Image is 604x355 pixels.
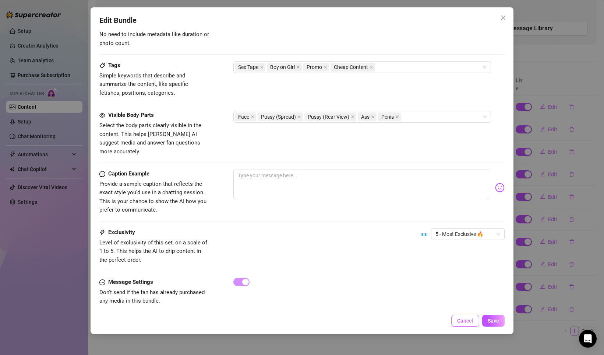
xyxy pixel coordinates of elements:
[307,63,322,71] span: Promo
[251,115,254,119] span: close
[238,113,249,121] span: Face
[378,112,401,121] span: Penis
[395,115,399,119] span: close
[457,318,473,324] span: Cancel
[108,170,149,177] strong: Caption Example
[270,63,295,71] span: Boy on Girl
[334,63,368,71] span: Cheap Content
[99,239,207,263] span: Level of exclusivity of this set, on a scale of 1 to 5. This helps the AI to drip content in the ...
[579,330,597,348] div: Open Intercom Messenger
[108,279,153,285] strong: Message Settings
[351,115,354,119] span: close
[488,318,499,324] span: Save
[99,72,188,96] span: Simple keywords that describe and summarize the content, like specific fetishes, positions, categ...
[261,113,296,121] span: Pussy (Spread)
[304,112,356,121] span: Pussy (Rear View)
[235,63,265,72] span: Sex Tape
[303,63,329,72] span: Promo
[324,65,327,69] span: close
[308,113,349,121] span: Pussy (Rear View)
[99,15,137,26] span: Edit Bundle
[99,112,105,118] span: eye
[235,112,256,121] span: Face
[371,115,375,119] span: close
[108,112,154,118] strong: Visible Body Parts
[99,122,201,155] span: Select the body parts clearly visible in the content. This helps [PERSON_NAME] AI suggest media a...
[99,63,105,69] span: tag
[482,315,505,327] button: Save
[500,15,506,21] span: close
[497,12,509,24] button: Close
[99,181,206,213] span: Provide a sample caption that reflects the exact style you'd use in a chatting session. This is y...
[238,63,258,71] span: Sex Tape
[331,63,375,72] span: Cheap Content
[296,65,300,69] span: close
[258,112,303,121] span: Pussy (Spread)
[358,112,377,121] span: Ass
[451,315,479,327] button: Cancel
[297,115,301,119] span: close
[99,5,209,46] span: Write a detailed description of the content in a few sentences. Avoid vague or implied descriptio...
[99,228,105,237] span: thunderbolt
[435,229,500,240] span: 5 - Most Exclusive 🔥
[108,229,135,236] strong: Exclusivity
[267,63,302,72] span: Boy on Girl
[495,183,505,192] img: svg%3e
[370,65,373,69] span: close
[361,113,370,121] span: Ass
[108,62,120,69] strong: Tags
[99,278,105,287] span: message
[99,289,205,304] span: Don't send if the fan has already purchased any media in this bundle.
[260,65,264,69] span: close
[381,113,394,121] span: Penis
[99,170,105,178] span: message
[497,15,509,21] span: Close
